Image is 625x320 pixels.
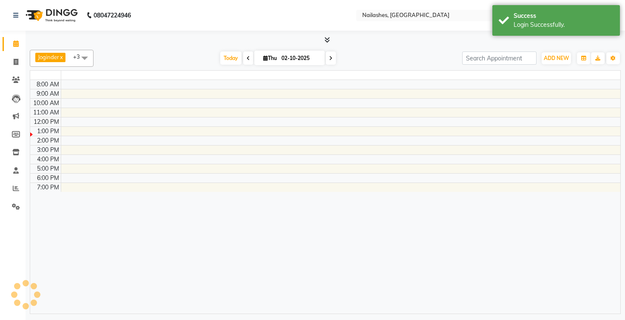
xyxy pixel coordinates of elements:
div: 7:00 PM [35,183,61,192]
div: 12:00 PM [32,117,61,126]
div: Login Successfully. [514,20,614,29]
input: Search Appointment [462,51,537,65]
span: Today [220,51,241,65]
div: 3:00 PM [35,146,61,154]
div: 8:00 AM [35,80,61,89]
span: Thu [261,55,279,61]
img: logo [22,3,80,27]
div: 6:00 PM [35,174,61,183]
div: 10:00 AM [31,99,61,108]
div: 1:00 PM [35,127,61,136]
div: 4:00 PM [35,155,61,164]
div: 9:00 AM [35,89,61,98]
div: 2:00 PM [35,136,61,145]
span: ADD NEW [544,55,569,61]
a: x [59,54,63,60]
input: 2025-10-02 [279,52,321,65]
button: ADD NEW [542,52,571,64]
div: 11:00 AM [31,108,61,117]
div: 5:00 PM [35,164,61,173]
span: Joginder [38,54,59,60]
span: +3 [73,53,86,60]
div: Success [514,11,614,20]
b: 08047224946 [94,3,131,27]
